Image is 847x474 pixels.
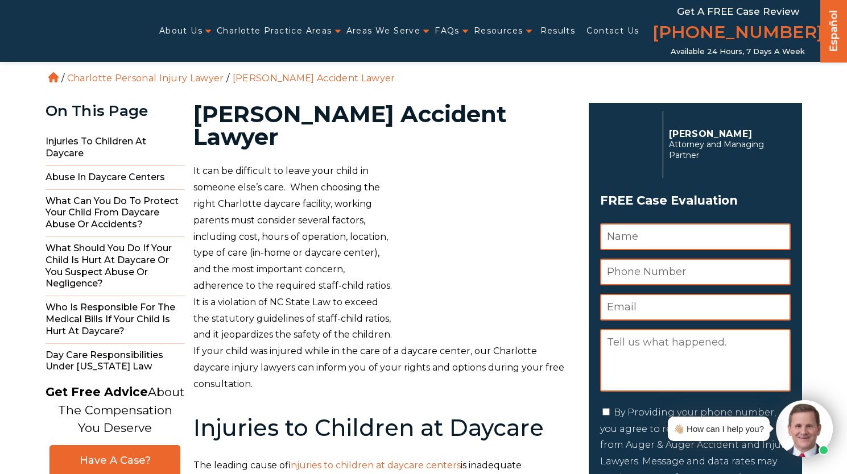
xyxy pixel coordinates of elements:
a: injuries to children at daycare centers [291,460,461,471]
span: Get a FREE Case Review [677,6,799,17]
a: Charlotte Personal Injury Lawyer [67,73,224,84]
p: It can be difficult to leave your child in someone else’s care. When choosing the right Charlotte... [193,163,575,392]
li: [PERSON_NAME] Accident Lawyer [230,73,398,84]
p: [PERSON_NAME] [669,128,784,139]
span: What Can You Do to Protect Your Child From Daycare Abuse or Accidents? [46,190,185,237]
a: Home [48,72,59,82]
span: Attorney and Managing Partner [669,139,784,161]
input: Email [600,294,791,321]
a: Contact Us [586,19,639,43]
input: Phone Number [600,259,791,285]
span: Who Is Responsible For The Medical Bills If Your Child Is Hurt At Daycare? [46,296,185,343]
img: Auger & Auger Accident and Injury Lawyers Logo [7,20,146,41]
a: Charlotte Practice Areas [217,19,332,43]
span: What Should You Do If Your Child Is Hurt At Daycare Or You Suspect Abuse Or Negligence? [46,237,185,296]
p: About The Compensation You Deserve [46,383,184,437]
span: Have A Case? [61,454,168,467]
a: About Us [159,19,203,43]
h3: FREE Case Evaluation [600,190,791,211]
a: Results [540,19,576,43]
div: 👋🏼 How can I help you? [674,421,764,436]
h2: Injuries to Children at Daycare [193,415,575,440]
span: Injuries to Children at Daycare [46,130,185,166]
a: Resources [474,19,523,43]
div: On This Page [46,103,185,119]
h1: [PERSON_NAME] Accident Lawyer [193,103,575,148]
img: Herbert Auger [600,116,657,173]
a: FAQs [435,19,460,43]
img: Child Care [404,163,575,334]
strong: Get Free Advice [46,385,148,399]
span: Day Care Responsibilities Under [US_STATE] Law [46,344,185,379]
span: Available 24 Hours, 7 Days a Week [671,47,805,56]
a: Areas We Serve [346,19,421,43]
img: Intaker widget Avatar [776,400,833,457]
a: [PHONE_NUMBER] [652,20,823,47]
span: Abuse in Daycare Centers [46,166,185,190]
input: Name [600,223,791,250]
